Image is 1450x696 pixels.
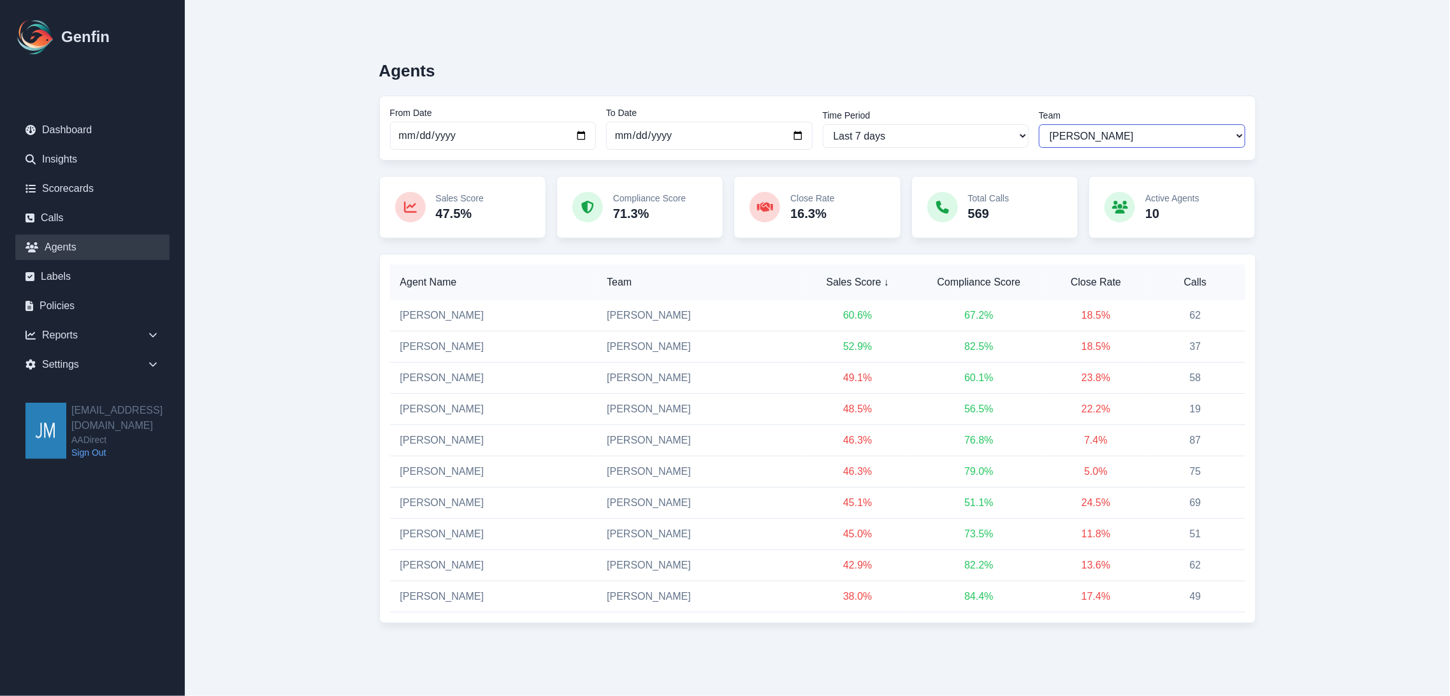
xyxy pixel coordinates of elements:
a: Agents [15,235,170,260]
p: 16.3% [790,205,834,222]
div: Settings [15,352,170,377]
span: 24.5 % [1082,497,1110,508]
span: 13.6 % [1082,560,1110,570]
h2: [EMAIL_ADDRESS][DOMAIN_NAME] [71,403,185,433]
span: [PERSON_NAME] [607,528,691,539]
a: Labels [15,264,170,289]
h2: Agents [379,61,435,80]
span: 84.4 % [964,591,993,602]
a: Dashboard [15,117,170,143]
td: 62 [1146,550,1245,581]
span: [PERSON_NAME] [607,466,691,477]
p: 47.5% [436,205,484,222]
span: 5.0 % [1084,466,1107,477]
p: Total Calls [968,192,1010,205]
p: 71.3% [613,205,686,222]
span: 73.5 % [964,528,993,539]
a: [PERSON_NAME] [400,560,484,570]
span: 67.2 % [964,310,993,321]
span: [PERSON_NAME] [607,310,691,321]
span: Agent Name [400,275,587,290]
span: Compliance Score [922,275,1036,290]
span: 49.1 % [843,372,872,383]
span: 38.0 % [843,591,872,602]
span: [PERSON_NAME] [607,591,691,602]
span: 60.6 % [843,310,872,321]
a: Calls [15,205,170,231]
span: 42.9 % [843,560,872,570]
span: [PERSON_NAME] [607,372,691,383]
span: [PERSON_NAME] [607,560,691,570]
span: Team [607,275,794,290]
span: [PERSON_NAME] [607,341,691,352]
span: 48.5 % [843,403,872,414]
td: 37 [1146,331,1245,363]
h1: Genfin [61,27,110,47]
p: Compliance Score [613,192,686,205]
span: 46.3 % [843,466,872,477]
span: 76.8 % [964,435,993,446]
label: Time Period [823,109,1029,122]
a: [PERSON_NAME] [400,403,484,414]
a: [PERSON_NAME] [400,528,484,539]
span: ↓ [884,275,889,290]
a: Sign Out [71,446,185,459]
p: 10 [1145,205,1200,222]
img: Logo [15,17,56,57]
label: To Date [606,106,813,119]
p: 569 [968,205,1010,222]
td: 19 [1146,394,1245,425]
td: 87 [1146,425,1245,456]
span: 17.4 % [1082,591,1110,602]
span: AADirect [71,433,185,446]
a: Insights [15,147,170,172]
label: From Date [390,106,597,119]
td: 75 [1146,456,1245,488]
span: Calls [1156,275,1235,290]
span: 18.5 % [1082,310,1110,321]
span: 82.2 % [964,560,993,570]
span: 60.1 % [964,372,993,383]
span: 46.3 % [843,435,872,446]
span: 82.5 % [964,341,993,352]
a: [PERSON_NAME] [400,372,484,383]
div: Reports [15,323,170,348]
td: 58 [1146,363,1245,394]
img: jmendoza@aadirect.com [25,403,66,459]
span: 56.5 % [964,403,993,414]
a: [PERSON_NAME] [400,591,484,602]
span: 52.9 % [843,341,872,352]
a: [PERSON_NAME] [400,466,484,477]
a: [PERSON_NAME] [400,341,484,352]
a: Policies [15,293,170,319]
p: Close Rate [790,192,834,205]
a: Scorecards [15,176,170,201]
a: [PERSON_NAME] [400,435,484,446]
span: 45.0 % [843,528,872,539]
span: Close Rate [1057,275,1136,290]
td: 51 [1146,519,1245,550]
span: 22.2 % [1082,403,1110,414]
span: 79.0 % [964,466,993,477]
a: [PERSON_NAME] [400,310,484,321]
span: [PERSON_NAME] [607,497,691,508]
p: Active Agents [1145,192,1200,205]
span: [PERSON_NAME] [607,403,691,414]
span: [PERSON_NAME] [607,435,691,446]
td: 69 [1146,488,1245,519]
td: 62 [1146,300,1245,331]
span: 23.8 % [1082,372,1110,383]
td: 49 [1146,581,1245,613]
span: Sales Score [814,275,901,290]
a: [PERSON_NAME] [400,497,484,508]
span: 7.4 % [1084,435,1107,446]
span: 18.5 % [1082,341,1110,352]
p: Sales Score [436,192,484,205]
span: 45.1 % [843,497,872,508]
span: 51.1 % [964,497,993,508]
label: Team [1039,109,1245,122]
span: 11.8 % [1082,528,1110,539]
